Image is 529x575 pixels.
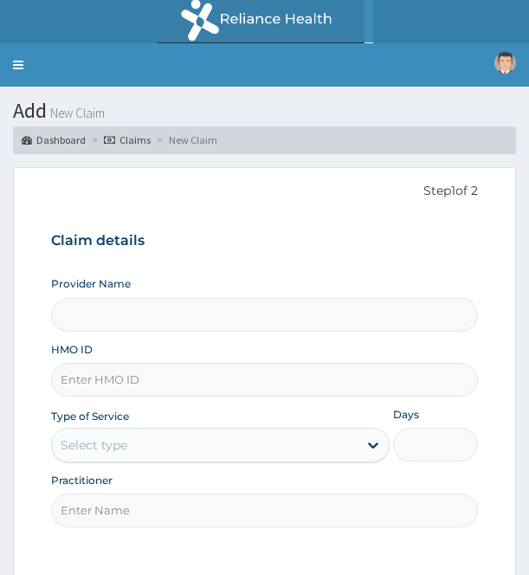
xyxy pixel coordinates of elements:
[51,409,129,423] label: Type of Service
[104,132,151,147] a: Claims
[61,436,127,454] div: Select type
[494,52,516,74] img: User Image
[51,363,477,397] input: Enter HMO ID
[51,231,477,250] h3: Claim details
[22,132,86,147] a: Dashboard
[51,494,477,527] input: Enter Name
[51,276,131,291] label: Provider Name
[152,132,217,147] li: New Claim
[47,107,105,120] small: New Claim
[393,407,419,422] label: Days
[51,182,477,201] p: Step 1 of 2
[13,100,516,122] h1: Add
[51,342,93,357] label: HMO ID
[51,473,113,488] label: Practitioner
